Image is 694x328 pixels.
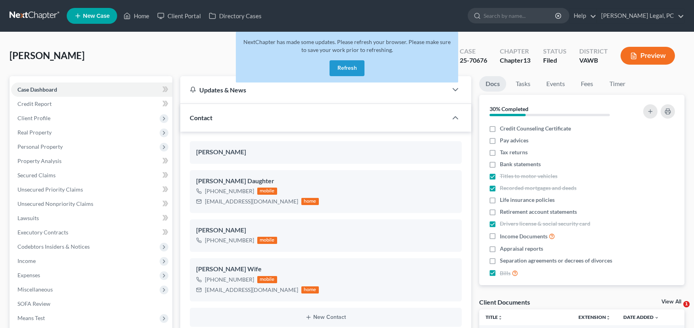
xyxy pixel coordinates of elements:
[17,272,40,278] span: Expenses
[574,76,600,92] a: Fees
[196,226,455,235] div: [PERSON_NAME]
[11,297,172,311] a: SOFA Review
[484,8,556,23] input: Search by name...
[498,315,503,320] i: unfold_more
[17,229,68,236] span: Executory Contracts
[500,257,612,265] span: Separation agreements or decrees of divorces
[17,86,57,93] span: Case Dashboard
[301,198,319,205] div: home
[196,314,455,320] button: New Contact
[11,168,172,182] a: Secured Claims
[17,215,39,221] span: Lawsuits
[17,300,50,307] span: SOFA Review
[205,286,298,294] div: [EMAIL_ADDRESS][DOMAIN_NAME]
[460,47,487,56] div: Case
[500,196,555,204] span: Life insurance policies
[509,76,537,92] a: Tasks
[479,76,506,92] a: Docs
[17,257,36,264] span: Income
[500,269,511,277] span: Bills
[190,86,438,94] div: Updates & News
[579,47,608,56] div: District
[120,9,153,23] a: Home
[17,143,63,150] span: Personal Property
[11,82,172,97] a: Case Dashboard
[11,182,172,197] a: Unsecured Priority Claims
[460,56,487,65] div: 25-70676
[11,97,172,111] a: Credit Report
[257,188,277,195] div: mobile
[500,160,541,168] span: Bank statements
[196,176,455,186] div: [PERSON_NAME] Daughter
[17,286,53,293] span: Miscellaneous
[661,299,681,305] a: View All
[500,47,530,56] div: Chapter
[301,286,319,293] div: home
[540,76,571,92] a: Events
[500,184,576,192] span: Recorded mortgages and deeds
[500,208,577,216] span: Retirement account statements
[500,172,557,180] span: Titles to motor vehicles
[500,148,528,156] span: Tax returns
[523,56,530,64] span: 13
[683,301,690,307] span: 1
[597,9,684,23] a: [PERSON_NAME] Legal, PC
[205,198,298,205] div: [EMAIL_ADDRESS][DOMAIN_NAME]
[17,172,56,178] span: Secured Claims
[486,314,503,320] a: Titleunfold_more
[603,76,632,92] a: Timer
[243,38,451,53] span: NextChapter has made some updates. Please refresh your browser. Please make sure to save your wor...
[606,315,611,320] i: unfold_more
[17,129,52,136] span: Real Property
[654,315,659,320] i: expand_more
[500,136,528,144] span: Pay advices
[196,265,455,274] div: [PERSON_NAME] Wife
[10,50,85,61] span: [PERSON_NAME]
[543,47,567,56] div: Status
[17,115,50,121] span: Client Profile
[257,276,277,283] div: mobile
[153,9,205,23] a: Client Portal
[17,243,90,250] span: Codebtors Insiders & Notices
[500,232,547,240] span: Income Documents
[621,47,675,65] button: Preview
[500,220,590,228] span: Drivers license & social security card
[570,9,596,23] a: Help
[11,197,172,211] a: Unsecured Nonpriority Claims
[500,245,543,253] span: Appraisal reports
[479,298,530,306] div: Client Documents
[83,13,110,19] span: New Case
[667,301,686,320] iframe: Intercom live chat
[11,211,172,225] a: Lawsuits
[205,187,254,195] div: [PHONE_NUMBER]
[257,237,277,244] div: mobile
[578,314,611,320] a: Extensionunfold_more
[543,56,567,65] div: Filed
[196,148,455,157] div: [PERSON_NAME]
[490,105,528,112] strong: 30% Completed
[623,314,659,320] a: Date Added expand_more
[17,157,62,164] span: Property Analysis
[500,125,571,132] span: Credit Counseling Certificate
[190,114,212,121] span: Contact
[500,56,530,65] div: Chapter
[11,225,172,240] a: Executory Contracts
[205,276,254,284] div: [PHONE_NUMBER]
[17,315,45,321] span: Means Test
[17,186,83,193] span: Unsecured Priority Claims
[17,200,93,207] span: Unsecured Nonpriority Claims
[330,60,364,76] button: Refresh
[579,56,608,65] div: VAWB
[205,236,254,244] div: [PHONE_NUMBER]
[205,9,266,23] a: Directory Cases
[11,154,172,168] a: Property Analysis
[17,100,52,107] span: Credit Report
